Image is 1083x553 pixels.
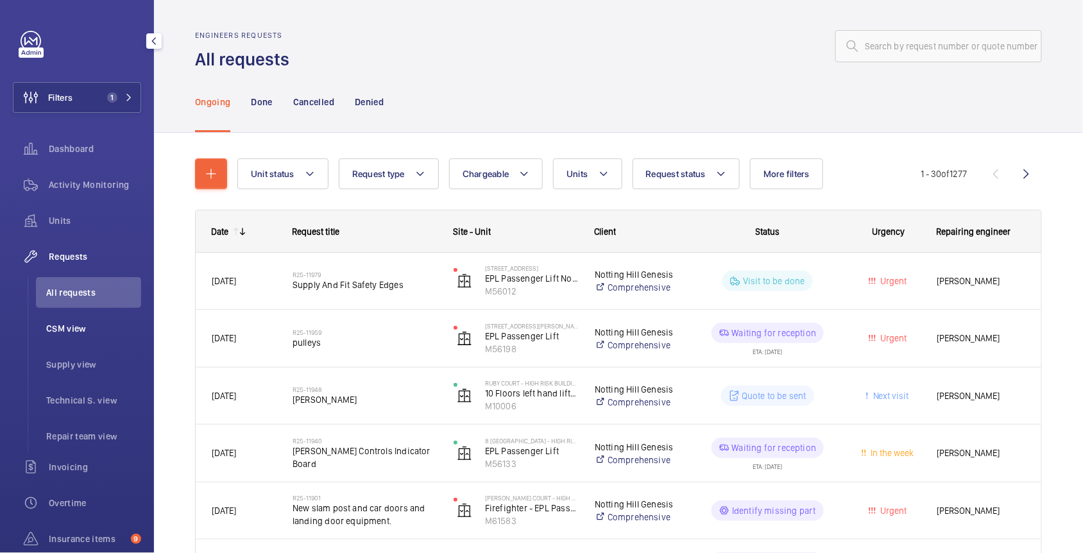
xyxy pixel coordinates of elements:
span: 1 - 30 1277 [921,169,968,178]
span: Units [49,214,141,227]
span: of [942,169,950,179]
span: [PERSON_NAME] [937,504,1025,518]
p: M56198 [485,343,578,355]
img: elevator.svg [457,273,472,289]
span: Chargeable [463,169,509,179]
p: Denied [355,96,384,108]
p: [PERSON_NAME] Court - High Risk Building [485,494,578,502]
p: EPL Passenger Lift No 2 [485,272,578,285]
span: 1 [107,92,117,103]
h2: R25-11979 [293,271,437,278]
p: Ongoing [195,96,230,108]
span: Site - Unit [453,226,491,237]
p: Ruby Court - High Risk Building [485,379,578,387]
div: Date [211,226,228,237]
p: Notting Hill Genesis [595,326,679,339]
p: Quote to be sent [742,389,806,402]
p: Cancelled [293,96,334,108]
span: Invoicing [49,461,141,473]
div: ETA: [DATE] [753,458,783,470]
span: Units [567,169,588,179]
p: [STREET_ADDRESS][PERSON_NAME] [485,322,578,330]
input: Search by request number or quote number [835,30,1042,62]
button: Chargeable [449,158,543,189]
p: Waiting for reception [732,441,817,454]
span: Supply view [46,358,141,371]
span: Activity Monitoring [49,178,141,191]
span: [DATE] [212,276,236,286]
span: Urgent [878,333,907,343]
p: EPL Passenger Lift [485,445,578,457]
button: More filters [750,158,823,189]
span: Repairing engineer [937,226,1011,237]
p: Firefighter - EPL Passenger Lift [485,502,578,515]
p: Notting Hill Genesis [595,383,679,396]
button: Units [553,158,622,189]
p: 8 [GEOGRAPHIC_DATA] - High Risk Building [485,437,578,445]
span: [PERSON_NAME] [937,331,1025,346]
span: Urgency [873,226,905,237]
span: Urgent [878,276,907,286]
button: Request type [339,158,439,189]
img: elevator.svg [457,446,472,461]
span: Dashboard [49,142,141,155]
p: Identify missing part [732,504,816,517]
span: Requests [49,250,141,263]
button: Unit status [237,158,328,189]
img: elevator.svg [457,331,472,346]
span: Next visit [871,391,909,401]
button: Request status [633,158,740,189]
span: [PERSON_NAME] [937,446,1025,461]
span: Request status [646,169,706,179]
a: Comprehensive [595,396,679,409]
img: elevator.svg [457,503,472,518]
span: In the week [869,448,914,458]
span: Technical S. view [46,394,141,407]
a: Comprehensive [595,454,679,466]
span: Repair team view [46,430,141,443]
span: Filters [48,91,72,104]
span: CSM view [46,322,141,335]
div: ETA: [DATE] [753,343,783,355]
span: [DATE] [212,333,236,343]
span: Overtime [49,497,141,509]
h2: R25-11959 [293,328,437,336]
span: Supply And Fit Safety Edges [293,278,437,291]
span: Urgent [878,506,907,516]
h2: R25-11948 [293,386,437,393]
img: elevator.svg [457,388,472,404]
p: [STREET_ADDRESS] [485,264,578,272]
span: All requests [46,286,141,299]
h1: All requests [195,47,297,71]
span: More filters [763,169,810,179]
a: Comprehensive [595,511,679,523]
p: Notting Hill Genesis [595,268,679,281]
span: [PERSON_NAME] Controls Indicator Board [293,445,437,470]
p: M56133 [485,457,578,470]
span: Request title [292,226,339,237]
a: Comprehensive [595,281,679,294]
span: [PERSON_NAME] [937,274,1025,289]
span: [DATE] [212,448,236,458]
span: Client [594,226,616,237]
span: Status [756,226,780,237]
span: [PERSON_NAME] [937,389,1025,404]
span: New slam post and car doors and landing door equipment. [293,502,437,527]
span: [DATE] [212,391,236,401]
span: [DATE] [212,506,236,516]
p: 10 Floors left hand lift machine room less [485,387,578,400]
p: Notting Hill Genesis [595,441,679,454]
p: M61583 [485,515,578,527]
span: 9 [131,534,141,544]
p: EPL Passenger Lift [485,330,578,343]
span: Request type [352,169,405,179]
h2: R25-11940 [293,437,437,445]
p: Notting Hill Genesis [595,498,679,511]
span: pulleys [293,336,437,349]
p: Done [251,96,272,108]
button: Filters1 [13,82,141,113]
p: Visit to be done [743,275,805,287]
span: [PERSON_NAME] [293,393,437,406]
p: Waiting for reception [732,327,817,339]
h2: Engineers requests [195,31,297,40]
